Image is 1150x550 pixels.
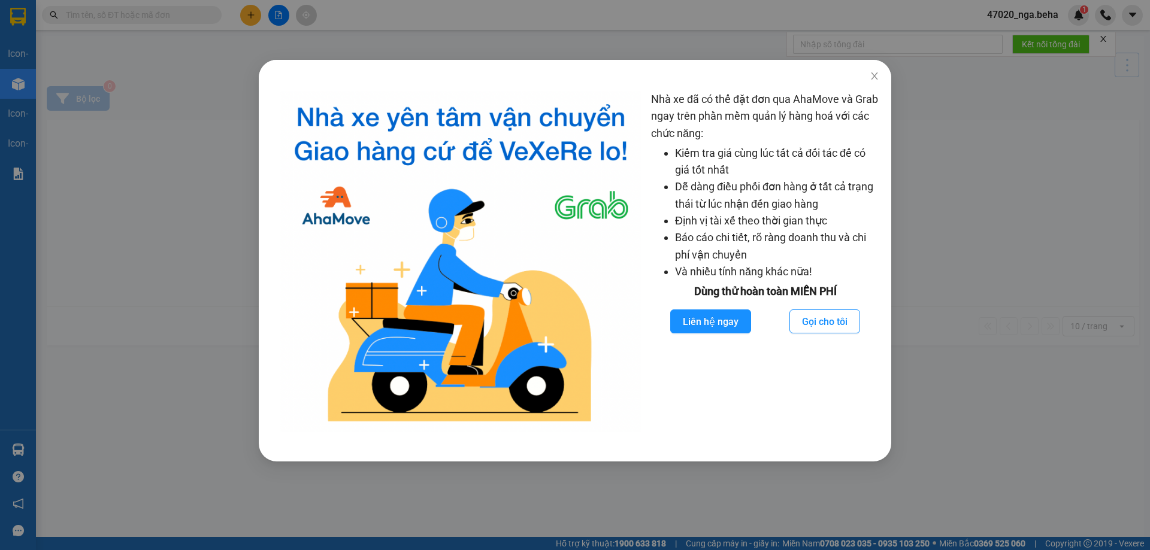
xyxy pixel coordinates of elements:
span: Gọi cho tôi [802,314,848,329]
li: Định vị tài xế theo thời gian thực [675,212,879,229]
span: Liên hệ ngay [683,314,739,329]
li: Kiểm tra giá cùng lúc tất cả đối tác để có giá tốt nhất [675,145,879,179]
div: Nhà xe đã có thể đặt đơn qua AhaMove và Grab ngay trên phần mềm quản lý hàng hoá với các chức năng: [651,91,879,432]
span: close [870,71,879,81]
button: Gọi cho tôi [789,309,860,333]
div: Dùng thử hoàn toàn MIỄN PHÍ [651,283,879,300]
li: Và nhiều tính năng khác nữa! [675,263,879,280]
li: Báo cáo chi tiết, rõ ràng doanh thu và chi phí vận chuyển [675,229,879,263]
li: Dễ dàng điều phối đơn hàng ở tất cả trạng thái từ lúc nhận đến giao hàng [675,178,879,212]
button: Liên hệ ngay [670,309,751,333]
button: Close [858,60,891,93]
img: logo [280,91,641,432]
